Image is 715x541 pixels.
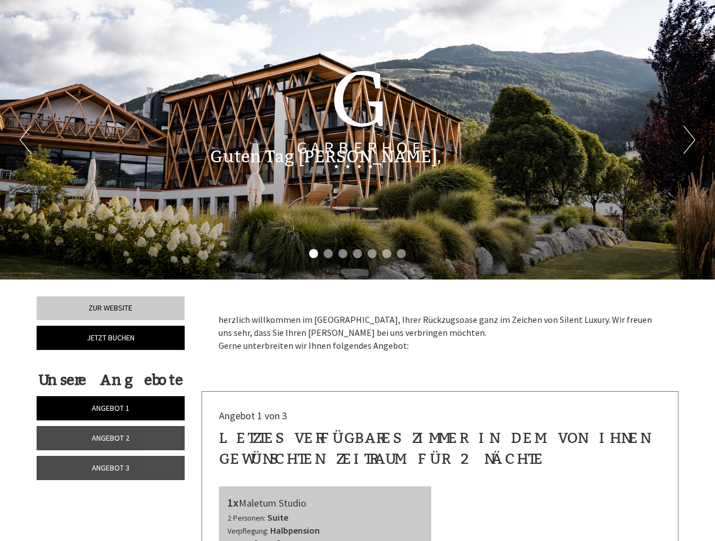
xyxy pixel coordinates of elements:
[20,126,32,154] button: Previous
[218,313,662,352] p: herzlich willkommen im [GEOGRAPHIC_DATA], Ihrer Rückzugsoase ganz im Zeichen von Silent Luxury. W...
[92,463,129,473] span: Angebot 3
[37,370,185,391] div: Unsere Angebote
[210,148,441,166] h1: Guten Tag [PERSON_NAME],
[227,495,423,511] div: Maletum Studio
[92,433,129,443] span: Angebot 2
[227,513,266,523] small: 2 Personen:
[219,428,662,469] div: Letztes verfügbares Zimmer in dem von Ihnen gewünschten Zeitraum für 2 Nächte
[37,326,185,350] a: Jetzt buchen
[267,512,288,523] b: Suite
[683,126,695,154] button: Next
[227,526,269,536] small: Verpflegung:
[227,495,239,509] b: 1x
[219,409,287,422] span: Angebot 1 von 3
[270,525,320,536] b: Halbpension
[92,403,129,413] span: Angebot 1
[37,296,185,320] a: Zur Website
